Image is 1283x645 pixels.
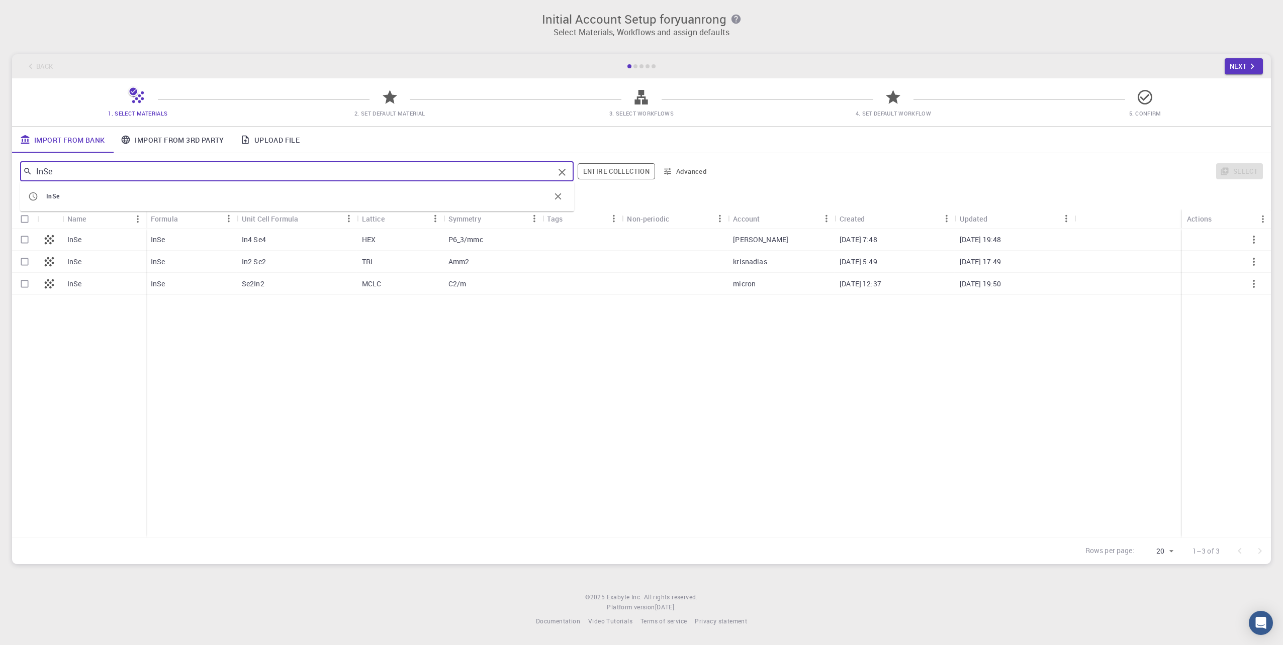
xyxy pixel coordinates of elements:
[960,235,1001,245] p: [DATE] 19:48
[609,110,674,117] span: 3. Select Workflows
[607,602,655,612] span: Platform version
[130,211,146,227] button: Menu
[627,209,669,229] div: Non-periodic
[588,617,632,625] span: Video Tutorials
[1129,110,1161,117] span: 5. Confirm
[146,209,237,229] div: Formula
[1255,211,1271,227] button: Menu
[357,209,443,229] div: Lattice
[640,617,687,625] span: Terms of service
[563,210,579,227] button: Sort
[607,593,642,601] span: Exabyte Inc.
[1225,58,1263,74] button: Next
[427,210,443,227] button: Menu
[362,279,382,289] p: MCLC
[840,235,877,245] p: [DATE] 7:48
[237,209,357,229] div: Unit Cell Formula
[67,235,82,245] p: InSe
[298,210,314,227] button: Sort
[987,210,1003,227] button: Sort
[151,209,178,229] div: Formula
[585,592,606,602] span: © 2025
[728,209,835,229] div: Account
[606,210,622,227] button: Menu
[835,209,955,229] div: Created
[151,257,165,267] p: InSe
[733,235,788,245] p: [PERSON_NAME]
[1187,209,1212,229] div: Actions
[578,163,655,179] span: Filter throughout whole library including sets (folders)
[578,163,655,179] button: Entire collection
[18,12,1265,26] h3: Initial Account Setup for yuanrong
[242,279,264,289] p: Se2In2
[242,257,266,267] p: In2 Se2
[733,209,760,229] div: Account
[659,163,711,179] button: Advanced
[19,191,36,207] button: Columns
[712,210,728,227] button: Menu
[108,110,167,117] span: 1. Select Materials
[840,279,881,289] p: [DATE] 12:37
[67,279,82,289] p: InSe
[221,210,237,227] button: Menu
[341,210,357,227] button: Menu
[67,257,82,267] p: InSe
[37,209,62,229] div: Icon
[760,210,776,227] button: Sort
[865,210,881,227] button: Sort
[46,192,60,200] span: InSe
[955,209,1075,229] div: Updated
[588,616,632,626] a: Video Tutorials
[939,210,955,227] button: Menu
[151,279,165,289] p: InSe
[362,257,373,267] p: TRI
[536,616,580,626] a: Documentation
[1139,544,1176,559] div: 20
[644,592,698,602] span: All rights reserved.
[448,257,470,267] p: Amm2
[178,210,194,227] button: Sort
[607,592,642,602] a: Exabyte Inc.
[1058,210,1074,227] button: Menu
[526,210,542,227] button: Menu
[840,209,865,229] div: Created
[542,209,622,229] div: Tags
[536,617,580,625] span: Documentation
[1085,546,1135,557] p: Rows per page:
[151,235,165,245] p: InSe
[547,209,563,229] div: Tags
[960,279,1001,289] p: [DATE] 19:50
[554,164,570,180] button: Clear
[67,209,86,229] div: Name
[362,209,385,229] div: Lattice
[448,235,483,245] p: P6_3/mmc
[448,279,467,289] p: C2/m
[960,209,987,229] div: Updated
[12,127,113,153] a: Import From Bank
[385,210,401,227] button: Sort
[655,602,676,612] a: [DATE].
[960,257,1001,267] p: [DATE] 17:49
[448,209,481,229] div: Symmetry
[443,209,542,229] div: Symmetry
[1182,209,1271,229] div: Actions
[733,279,756,289] p: micron
[1193,546,1220,556] p: 1–3 of 3
[20,7,56,16] span: Support
[695,616,747,626] a: Privacy statement
[1249,611,1273,635] div: Open Intercom Messenger
[362,235,376,245] p: HEX
[18,26,1265,38] p: Select Materials, Workflows and assign defaults
[622,209,728,229] div: Non-periodic
[840,257,877,267] p: [DATE] 5:49
[695,617,747,625] span: Privacy statement
[354,110,425,117] span: 2. Set Default Material
[242,235,266,245] p: In4 Se4
[640,616,687,626] a: Terms of service
[818,210,835,227] button: Menu
[86,211,103,227] button: Sort
[655,603,676,611] span: [DATE] .
[242,209,299,229] div: Unit Cell Formula
[232,127,308,153] a: Upload File
[62,209,146,229] div: Name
